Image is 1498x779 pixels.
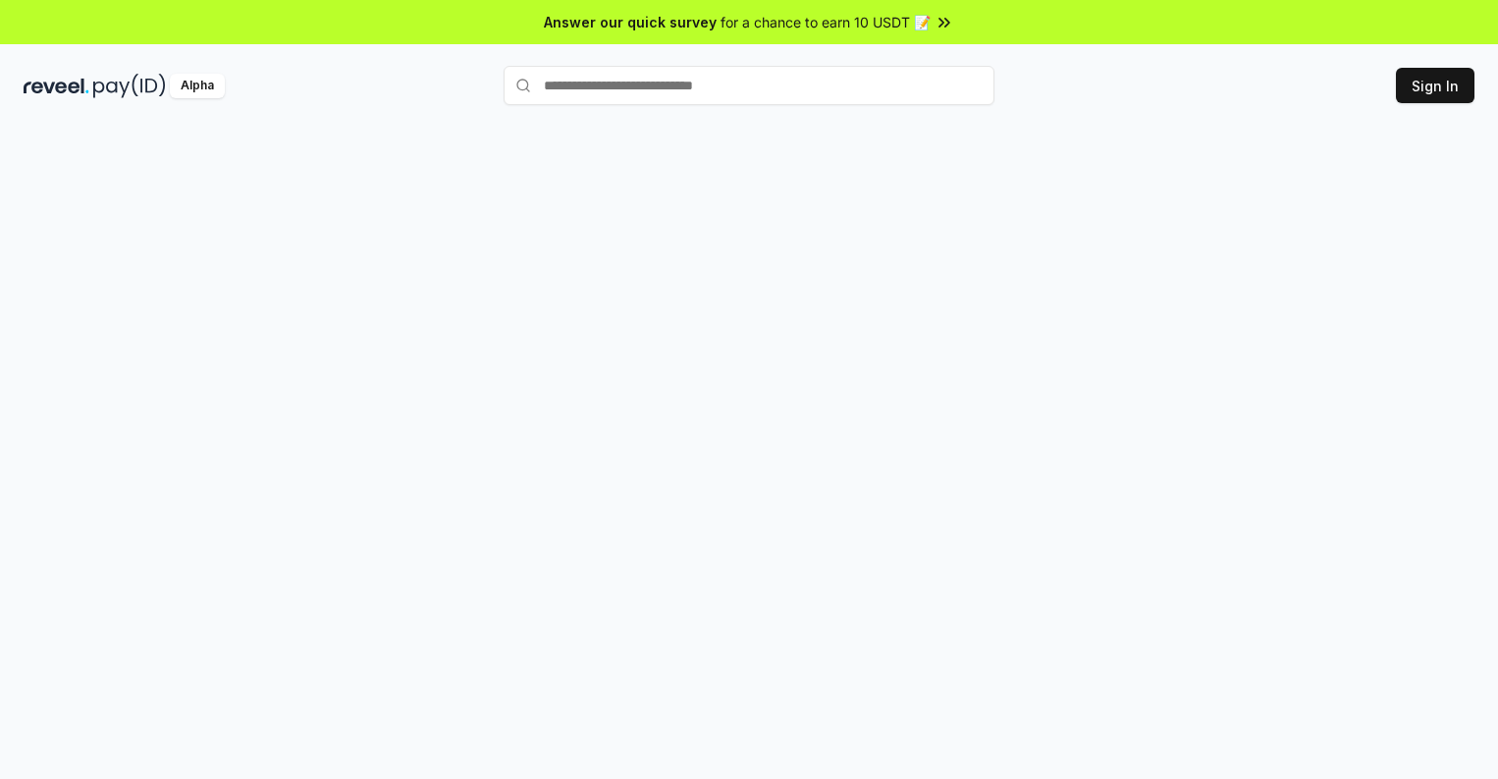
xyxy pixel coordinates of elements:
[544,12,717,32] span: Answer our quick survey
[721,12,931,32] span: for a chance to earn 10 USDT 📝
[93,74,166,98] img: pay_id
[24,74,89,98] img: reveel_dark
[1396,68,1474,103] button: Sign In
[170,74,225,98] div: Alpha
